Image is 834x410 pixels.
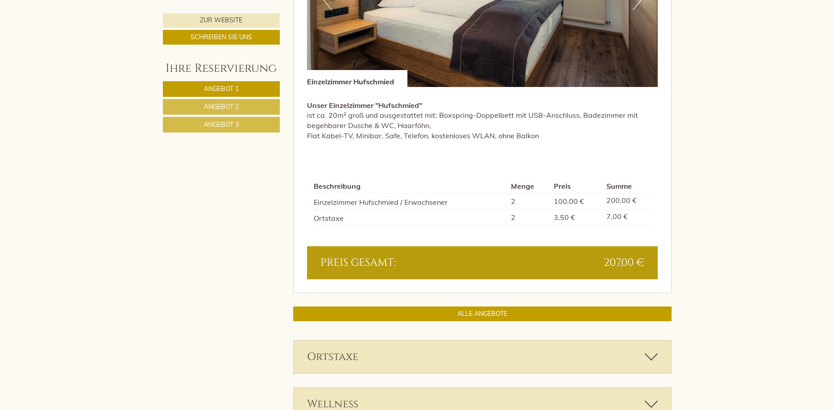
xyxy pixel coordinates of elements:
[550,179,603,193] th: Preis
[507,209,550,225] td: 2
[554,213,575,222] span: 3,50 €
[307,70,407,87] div: Einzelzimmer Hufschmied
[293,306,672,321] a: ALLE ANGEBOTE
[294,340,671,373] div: Ortstaxe
[314,255,482,270] div: Preis gesamt:
[554,197,584,206] span: 100,00 €
[604,255,644,270] span: 207,00 €
[204,85,239,93] span: Angebot 1
[507,179,550,193] th: Menge
[603,193,651,209] td: 200,00 €
[163,30,280,45] a: Schreiben Sie uns
[163,13,280,28] a: Zur Website
[314,193,507,209] td: Einzelzimmer Hufschmied / Erwachsener
[507,193,550,209] td: 2
[307,100,658,141] p: ist ca. 20m² groß und ausgestattet mit: Boxspring-Doppelbett mit USB-Anschluss, Badezimmer mit be...
[314,179,507,193] th: Beschreibung
[307,101,422,110] strong: Unser Einzelzimmer "Hufschmied"
[314,209,507,225] td: Ortstaxe
[204,120,239,128] span: Angebot 3
[204,103,239,111] span: Angebot 2
[603,209,651,225] td: 7,00 €
[603,179,651,193] th: Summe
[163,60,280,77] div: Ihre Reservierung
